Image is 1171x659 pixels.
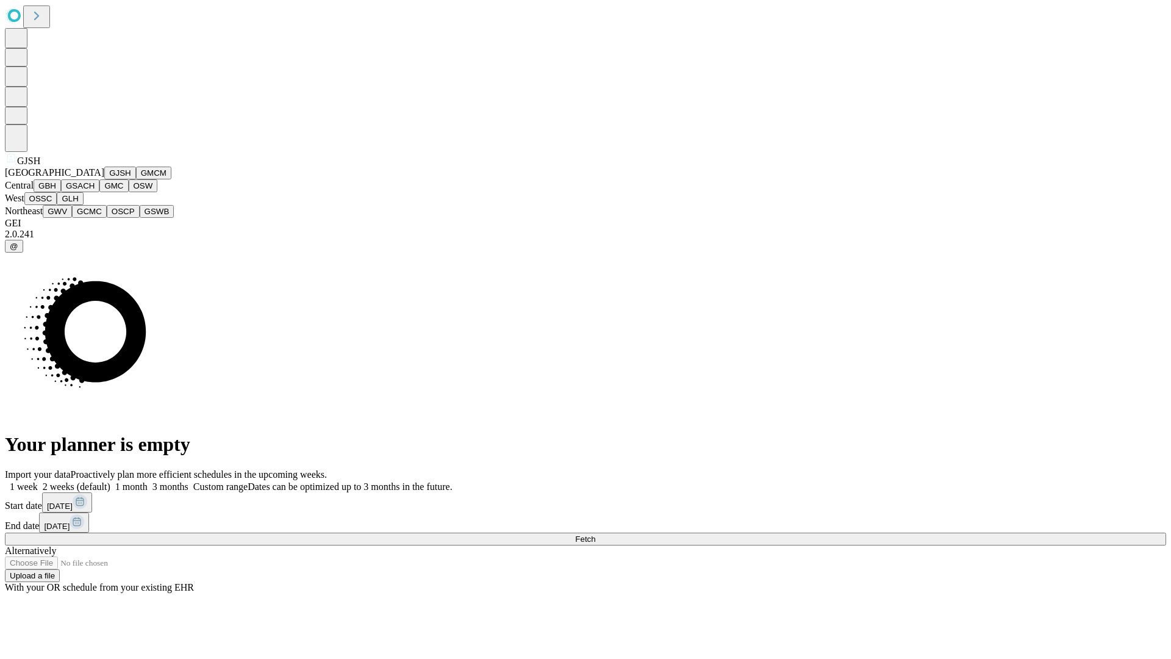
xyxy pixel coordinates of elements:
[5,193,24,203] span: West
[5,240,23,253] button: @
[47,502,73,511] span: [DATE]
[10,481,38,492] span: 1 week
[24,192,57,205] button: OSSC
[57,192,83,205] button: GLH
[248,481,452,492] span: Dates can be optimized up to 3 months in the future.
[129,179,158,192] button: OSW
[5,513,1166,533] div: End date
[71,469,327,480] span: Proactively plan more efficient schedules in the upcoming weeks.
[140,205,174,218] button: GSWB
[5,229,1166,240] div: 2.0.241
[575,535,595,544] span: Fetch
[44,522,70,531] span: [DATE]
[5,569,60,582] button: Upload a file
[10,242,18,251] span: @
[104,167,136,179] button: GJSH
[5,469,71,480] span: Import your data
[193,481,248,492] span: Custom range
[107,205,140,218] button: OSCP
[136,167,171,179] button: GMCM
[61,179,99,192] button: GSACH
[152,481,188,492] span: 3 months
[5,206,43,216] span: Northeast
[42,492,92,513] button: [DATE]
[5,492,1166,513] div: Start date
[43,205,72,218] button: GWV
[5,533,1166,546] button: Fetch
[5,433,1166,456] h1: Your planner is empty
[34,179,61,192] button: GBH
[5,582,194,592] span: With your OR schedule from your existing EHR
[115,481,148,492] span: 1 month
[5,218,1166,229] div: GEI
[17,156,40,166] span: GJSH
[5,546,56,556] span: Alternatively
[5,167,104,178] span: [GEOGRAPHIC_DATA]
[43,481,110,492] span: 2 weeks (default)
[72,205,107,218] button: GCMC
[39,513,89,533] button: [DATE]
[99,179,128,192] button: GMC
[5,180,34,190] span: Central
